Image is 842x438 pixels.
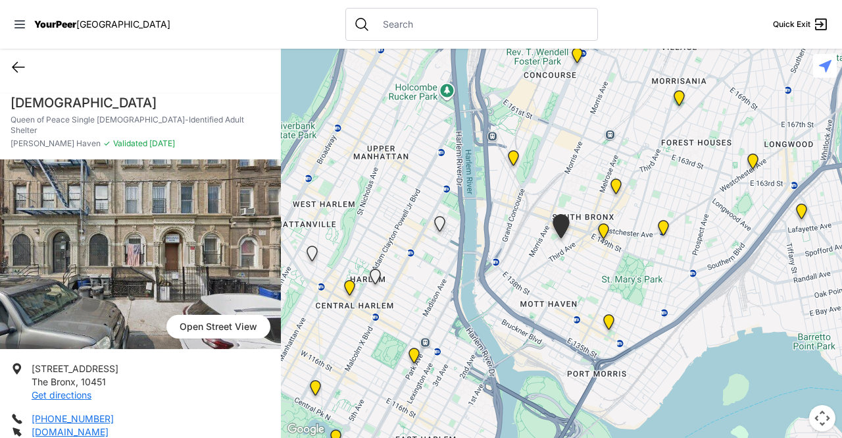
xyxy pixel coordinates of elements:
[34,18,76,30] span: YourPeer
[564,42,591,74] div: Bronx Housing Court, Clerk's Office
[32,363,118,374] span: [STREET_ADDRESS]
[302,375,329,406] div: 820 MRT Residential Chemical Dependence Treatment Program
[147,138,175,148] span: [DATE]
[590,218,617,250] div: The Bronx Pride Center
[32,376,76,387] span: The Bronx
[362,263,389,295] div: Young Adult Residence
[81,376,106,387] span: 10451
[76,18,170,30] span: [GEOGRAPHIC_DATA]
[299,240,326,272] div: Queen of Peace Single Female-Identified Adult Shelter
[284,421,328,438] a: Open this area in Google Maps (opens a new window)
[166,315,270,339] span: Open Street View
[336,275,363,306] div: Uptown/Harlem DYCD Youth Drop-in Center
[284,421,328,438] img: Google
[32,426,109,437] a: [DOMAIN_NAME]
[103,138,111,149] span: ✓
[650,215,677,246] div: Hunts Point Multi-Service Center
[32,389,91,400] a: Get directions
[375,18,589,31] input: Search
[11,94,270,112] h1: [DEMOGRAPHIC_DATA]
[773,19,810,30] span: Quick Exit
[773,16,829,32] a: Quick Exit
[545,209,578,249] div: Queen of Peace Single Male-Identified Adult Shelter
[113,138,147,148] span: Validated
[739,148,766,180] div: Bronx
[809,405,835,431] button: Map camera controls
[11,138,101,149] span: [PERSON_NAME] Haven
[401,342,428,374] div: Bailey House, Inc.
[11,115,270,136] p: Queen of Peace Single [DEMOGRAPHIC_DATA]-Identified Adult Shelter
[32,413,114,424] a: [PHONE_NUMBER]
[76,376,78,387] span: ,
[34,20,170,28] a: YourPeer[GEOGRAPHIC_DATA]
[500,145,527,177] div: Prevention Assistance and Temporary Housing (PATH)
[788,198,815,230] div: Living Room 24-Hour Drop-In Center
[666,85,693,117] div: Franklin Women's Shelter and Intake
[603,173,630,205] div: Bronx Youth Center (BYC)
[426,211,453,242] div: Upper West Side, Closed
